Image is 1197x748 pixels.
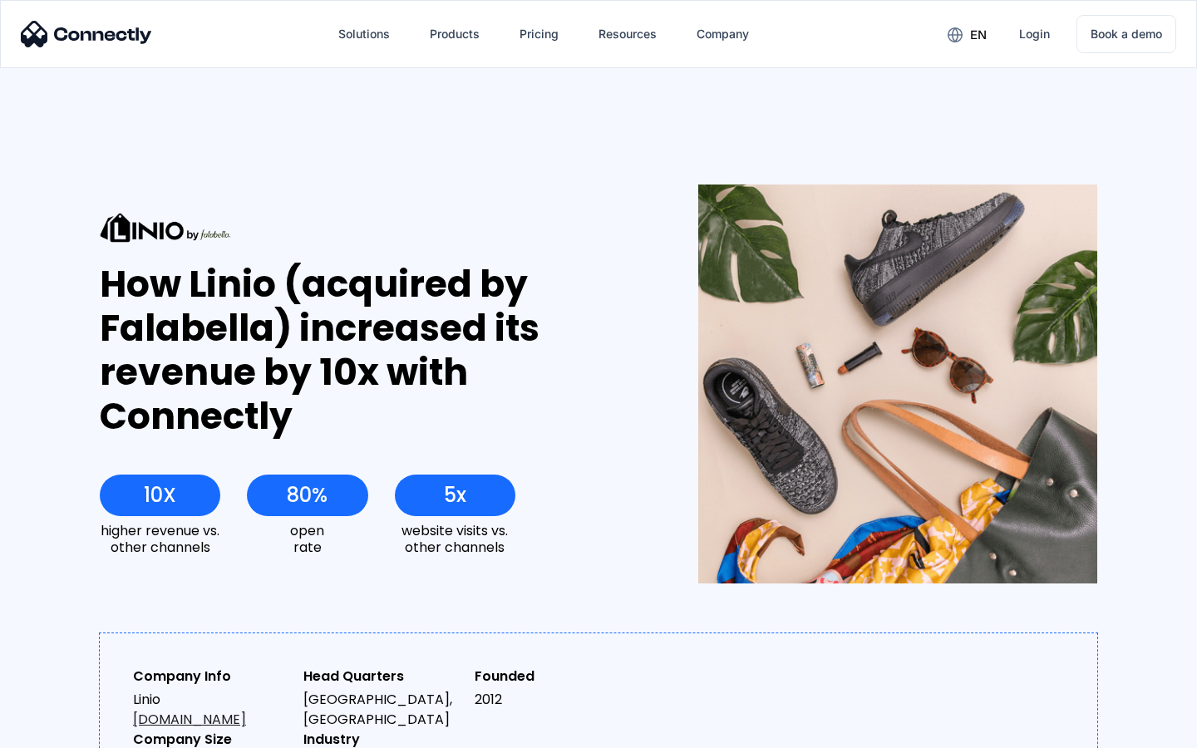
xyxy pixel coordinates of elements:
div: en [934,22,999,47]
div: Login [1019,22,1050,46]
div: 2012 [475,690,632,710]
div: Head Quarters [303,667,461,686]
div: [GEOGRAPHIC_DATA], [GEOGRAPHIC_DATA] [303,690,461,730]
div: Linio [133,690,290,730]
div: Founded [475,667,632,686]
div: Solutions [338,22,390,46]
img: Connectly Logo [21,21,152,47]
ul: Language list [33,719,100,742]
div: Products [416,14,493,54]
div: Resources [598,22,657,46]
a: Pricing [506,14,572,54]
a: Login [1006,14,1063,54]
div: 10X [144,484,176,507]
div: open rate [247,523,367,554]
div: 80% [287,484,328,507]
div: Resources [585,14,670,54]
div: Company Info [133,667,290,686]
div: Company [683,14,762,54]
aside: Language selected: English [17,719,100,742]
div: 5x [444,484,466,507]
div: website visits vs. other channels [395,523,515,554]
a: Book a demo [1076,15,1176,53]
div: en [970,23,987,47]
div: Solutions [325,14,403,54]
div: How Linio (acquired by Falabella) increased its revenue by 10x with Connectly [100,263,638,438]
div: Products [430,22,480,46]
div: Company [697,22,749,46]
div: higher revenue vs. other channels [100,523,220,554]
div: Pricing [520,22,559,46]
a: [DOMAIN_NAME] [133,710,246,729]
